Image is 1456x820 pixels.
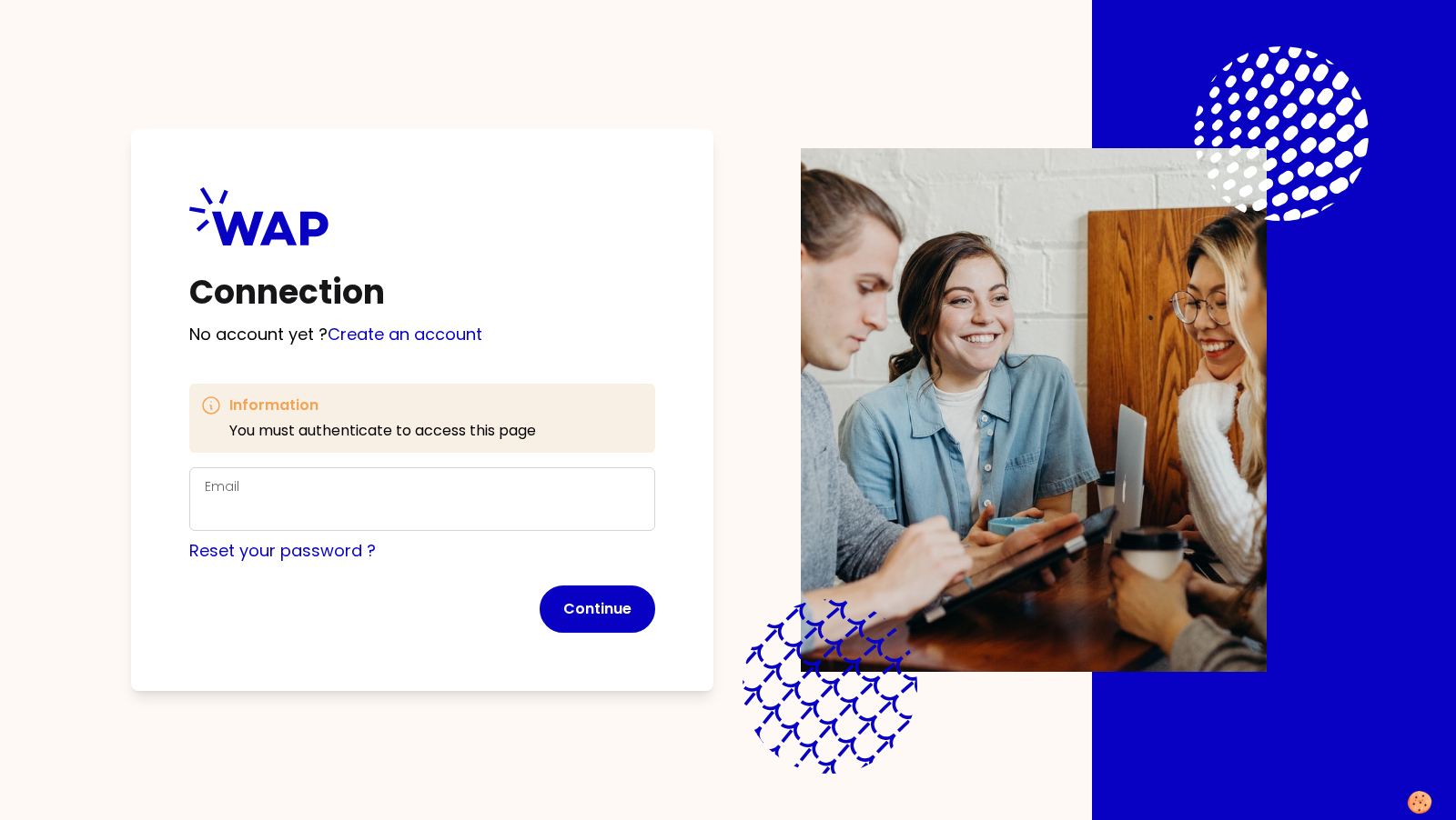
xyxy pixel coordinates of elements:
[189,322,655,347] p: No account yet ?
[229,395,536,416] h3: Information
[328,323,482,345] a: Create an account
[801,148,1267,672] img: Description
[540,585,655,633] button: Continue
[189,539,376,562] a: Reset your password ?
[189,275,655,311] h1: Connection
[205,477,239,495] label: Email
[229,420,536,442] p: You must authenticate to access this page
